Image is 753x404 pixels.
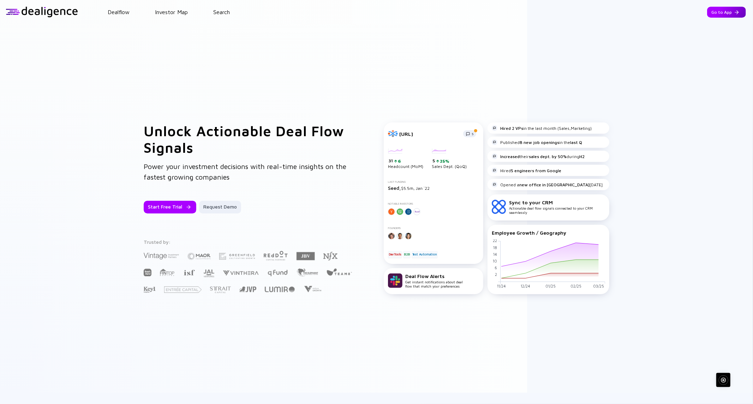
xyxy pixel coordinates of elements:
[495,265,497,270] tspan: 6
[492,153,585,159] div: their during
[492,125,592,131] div: in the last month (Sales,Marketing)
[327,268,352,276] img: Team8
[219,253,255,260] img: Greenfield Partners
[203,270,214,277] img: JAL Ventures
[183,269,195,276] img: Israel Secondary Fund
[500,126,523,131] strong: Hired 2 VPs
[494,252,497,257] tspan: 14
[546,284,556,288] tspan: 01/25
[412,251,438,258] div: Test Automation
[403,251,411,258] div: B2B
[388,251,402,258] div: DevTools
[210,287,231,293] img: Strait Capital
[323,252,337,260] img: NFX
[303,286,322,293] img: Viola Growth
[570,284,581,288] tspan: 02/25
[497,284,506,288] tspan: 11/24
[579,154,585,159] strong: H2
[239,287,256,292] img: Jerusalem Venture Partners
[388,149,423,169] div: Headcount (MoM)
[297,269,318,277] img: The Elephant
[144,287,156,293] img: Key1 Capital
[388,227,479,230] div: Founders
[493,259,497,263] tspan: 10
[388,202,479,205] div: Notable Investors
[297,252,315,261] img: JBV Capital
[432,149,467,169] div: Sales Dept. (QoQ)
[187,251,211,262] img: Maor Investments
[492,139,582,145] div: Published in the
[405,273,463,288] div: Get instant notifications about deal flow that match your preferences
[492,168,561,173] div: Hired
[144,252,179,260] img: Vintage Investment Partners
[155,9,188,15] a: Investor Map
[199,201,241,213] button: Request Demo
[265,287,295,292] img: Lumir Ventures
[399,131,459,137] div: [URL]
[405,273,463,279] div: Deal Flow Alerts
[144,201,196,213] button: Start Free Trial
[492,230,605,236] div: Employee Growth / Geography
[495,272,497,277] tspan: 2
[570,140,582,145] strong: last Q
[213,9,230,15] a: Search
[707,7,746,18] button: Go to App
[432,158,467,164] div: 5
[519,182,590,187] strong: new office in [GEOGRAPHIC_DATA]
[509,199,605,205] div: Sync to your CRM
[108,9,130,15] a: Dealflow
[144,122,355,156] h1: Unlock Actionable Deal Flow Signals
[493,239,497,243] tspan: 22
[388,185,479,191] div: $5.5m, Jan `22
[509,199,605,215] div: Actionable deal flow signals connected to your CRM seamlessly
[164,287,202,293] img: Entrée Capital
[223,270,259,276] img: Vinthera
[521,284,531,288] tspan: 12/24
[593,284,604,288] tspan: 03/25
[439,158,449,164] div: 25%
[388,185,401,191] span: Seed,
[144,239,353,245] div: Trusted by:
[397,158,401,164] div: 6
[263,249,288,261] img: Red Dot Capital Partners
[520,140,559,145] strong: 8 new job openings
[492,182,603,187] div: Opened a [DATE]
[511,168,561,173] strong: 5 engineers from Google
[529,154,567,159] strong: sales dept. by 50%
[389,158,423,164] div: 31
[500,154,520,159] strong: Increased
[144,162,346,181] span: Power your investment decisions with real-time insights on the fastest growing companies
[267,269,288,277] img: Q Fund
[160,269,175,276] img: FINTOP Capital
[494,245,497,250] tspan: 18
[388,180,479,183] div: Last Funding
